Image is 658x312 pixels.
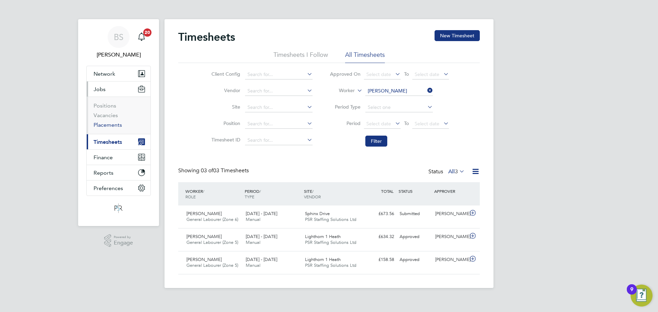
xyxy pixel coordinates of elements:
[209,87,240,93] label: Vendor
[304,194,321,199] span: VENDOR
[245,136,313,145] input: Search for...
[397,208,432,220] div: Submitted
[94,71,115,77] span: Network
[78,19,159,226] nav: Main navigation
[432,208,468,220] div: [PERSON_NAME]
[312,188,314,194] span: /
[178,167,250,174] div: Showing
[114,33,123,41] span: BS
[305,234,341,239] span: Lighthorn 1 Heath
[94,185,123,191] span: Preferences
[114,234,133,240] span: Powered by
[87,82,150,97] button: Jobs
[415,71,439,77] span: Select date
[184,185,243,203] div: WORKER
[305,211,330,216] span: Sphinx Drive
[186,216,238,222] span: General Labourer (Zone 6)
[201,167,213,174] span: 03 of
[324,87,355,94] label: Worker
[305,257,341,262] span: Lighthorn 1 Heath
[246,216,260,222] span: Manual
[135,26,148,48] a: 20
[397,185,432,197] div: STATUS
[209,71,240,77] label: Client Config
[87,97,150,134] div: Jobs
[87,66,150,81] button: Network
[243,185,302,203] div: PERIOD
[259,188,261,194] span: /
[94,139,122,145] span: Timesheets
[186,211,222,216] span: [PERSON_NAME]
[435,30,480,41] button: New Timesheet
[246,257,277,262] span: [DATE] - [DATE]
[246,234,277,239] span: [DATE] - [DATE]
[178,30,235,44] h2: Timesheets
[305,262,356,268] span: PSR Staffing Solutions Ltd
[330,71,361,77] label: Approved On
[448,168,465,175] label: All
[209,137,240,143] label: Timesheet ID
[402,119,411,128] span: To
[245,194,254,199] span: TYPE
[402,70,411,78] span: To
[209,104,240,110] label: Site
[245,103,313,112] input: Search for...
[305,216,356,222] span: PSR Staffing Solutions Ltd
[361,208,397,220] div: £673.56
[185,194,196,199] span: ROLE
[245,86,313,96] input: Search for...
[246,239,260,245] span: Manual
[87,134,150,149] button: Timesheets
[361,231,397,242] div: £634.32
[330,120,361,126] label: Period
[203,188,204,194] span: /
[631,285,653,307] button: Open Resource Center, 9 new notifications
[94,154,113,161] span: Finance
[186,262,238,268] span: General Labourer (Zone 5)
[94,86,106,92] span: Jobs
[365,103,433,112] input: Select one
[397,254,432,265] div: Approved
[381,188,393,194] span: TOTAL
[397,231,432,242] div: Approved
[114,240,133,246] span: Engage
[86,26,151,59] a: BS[PERSON_NAME]
[209,120,240,126] label: Position
[186,234,222,239] span: [PERSON_NAME]
[245,70,313,79] input: Search for...
[201,167,249,174] span: 03 Timesheets
[455,168,458,175] span: 3
[432,254,468,265] div: [PERSON_NAME]
[361,254,397,265] div: £158.58
[245,119,313,129] input: Search for...
[246,262,260,268] span: Manual
[94,102,116,109] a: Positions
[365,86,433,96] input: Search for...
[86,203,151,214] a: Go to home page
[143,28,151,37] span: 20
[302,185,362,203] div: SITE
[87,180,150,196] button: Preferences
[186,239,238,245] span: General Labourer (Zone 5)
[86,51,151,59] span: Beth Seddon
[330,104,361,110] label: Period Type
[186,257,222,262] span: [PERSON_NAME]
[94,112,118,118] a: Vacancies
[415,121,439,127] span: Select date
[432,185,468,197] div: APPROVER
[94,170,113,176] span: Reports
[94,122,122,128] a: Placements
[246,211,277,216] span: [DATE] - [DATE]
[345,51,385,63] li: All Timesheets
[432,231,468,242] div: [PERSON_NAME]
[428,167,466,177] div: Status
[87,165,150,180] button: Reports
[630,289,633,298] div: 9
[366,71,391,77] span: Select date
[366,121,391,127] span: Select date
[365,136,387,147] button: Filter
[273,51,328,63] li: Timesheets I Follow
[104,234,133,247] a: Powered byEngage
[112,203,125,214] img: psrsolutions-logo-retina.png
[87,150,150,165] button: Finance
